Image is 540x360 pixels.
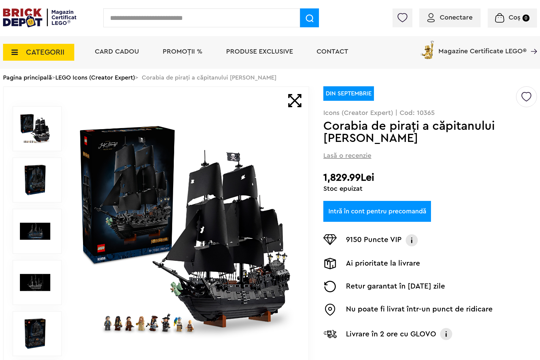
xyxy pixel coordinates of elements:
h2: 1,829.99Lei [323,172,537,184]
img: Info livrare cu GLOVO [439,327,453,341]
a: Produse exclusive [226,48,293,55]
span: Conectare [440,14,473,21]
span: Lasă o recenzie [323,151,371,160]
img: Livrare Glovo [323,330,337,338]
a: Intră în cont pentru precomandă [323,201,431,222]
img: Corabia de piraţi a căpitanului Jack Sparrow [77,123,294,340]
a: PROMOȚII % [163,48,202,55]
a: Magazine Certificate LEGO® [526,39,537,46]
img: Returnare [323,281,337,292]
p: Icons (Creator Expert) | Cod: 10365 [323,110,537,116]
p: Livrare în 2 ore cu GLOVO [346,329,436,339]
div: > > Corabia de piraţi a căpitanului [PERSON_NAME] [3,69,537,86]
span: CATEGORII [26,49,64,56]
p: 9150 Puncte VIP [346,234,402,246]
img: Puncte VIP [323,234,337,245]
img: Livrare [323,258,337,269]
span: Magazine Certificate LEGO® [438,39,526,55]
h1: Corabia de piraţi a căpitanului [PERSON_NAME] [323,120,515,144]
a: Pagina principală [3,74,52,81]
small: 0 [522,14,530,22]
p: Nu poate fi livrat într-un punct de ridicare [346,304,493,316]
a: Card Cadou [95,48,139,55]
div: DIN SEPTEMBRIE [323,86,374,101]
img: Corabia de piraţi a căpitanului Jack Sparrow [20,165,50,195]
img: Easybox [323,304,337,316]
div: Stoc epuizat [323,185,537,192]
p: Ai prioritate la livrare [346,258,420,269]
img: Corabia de piraţi a căpitanului Jack Sparrow [20,114,50,144]
img: Corabia de piraţi a căpitanului Jack Sparrow LEGO 10365 [20,216,50,246]
p: Retur garantat în [DATE] zile [346,281,445,292]
a: Contact [317,48,348,55]
span: Coș [509,14,520,21]
a: LEGO Icons (Creator Expert) [55,74,135,81]
img: LEGO Icons (Creator Expert) Corabia de piraţi a căpitanului Jack Sparrow [20,319,50,349]
img: Info VIP [405,234,418,246]
img: Seturi Lego Corabia de piraţi a căpitanului Jack Sparrow [20,267,50,298]
a: Conectare [427,14,473,21]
